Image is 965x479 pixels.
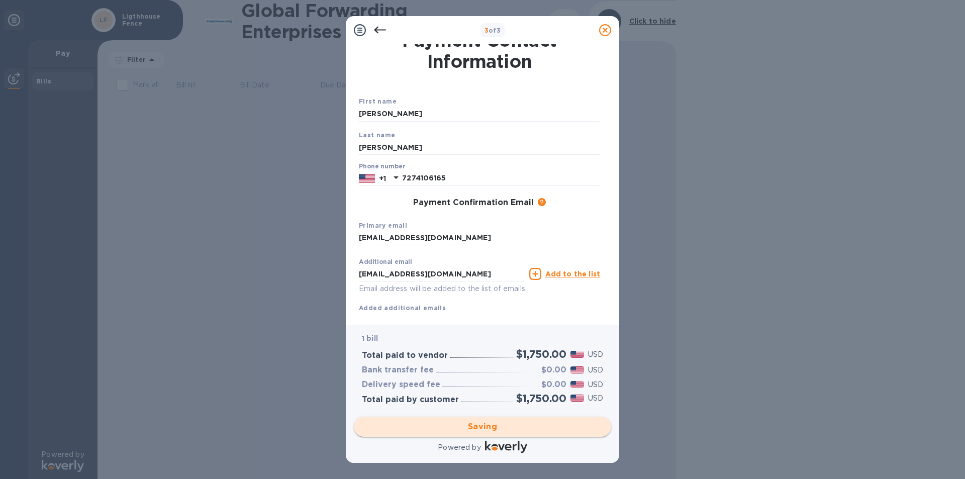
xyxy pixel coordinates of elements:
[359,231,600,246] input: Enter your primary name
[359,259,412,265] label: Additional email
[359,30,600,72] h1: Payment Contact Information
[588,349,603,360] p: USD
[362,334,378,342] b: 1 bill
[588,379,603,390] p: USD
[359,283,525,295] p: Email address will be added to the list of emails
[362,351,448,360] h3: Total paid to vendor
[588,393,603,404] p: USD
[359,173,375,184] img: US
[359,266,525,281] input: Enter additional email
[485,27,501,34] b: of 3
[362,365,434,375] h3: Bank transfer fee
[570,381,584,388] img: USD
[516,348,566,360] h2: $1,750.00
[362,380,440,390] h3: Delivery speed fee
[485,441,527,453] img: Logo
[362,395,459,405] h3: Total paid by customer
[541,365,566,375] h3: $0.00
[485,27,489,34] span: 3
[359,98,397,105] b: First name
[438,442,480,453] p: Powered by
[545,270,600,278] u: Add to the list
[570,351,584,358] img: USD
[359,304,446,312] b: Added additional emails
[359,140,600,155] input: Enter your last name
[359,107,600,122] input: Enter your first name
[541,380,566,390] h3: $0.00
[379,173,386,183] p: +1
[359,222,407,229] b: Primary email
[570,395,584,402] img: USD
[413,198,534,208] h3: Payment Confirmation Email
[402,171,600,186] input: Enter your phone number
[588,365,603,375] p: USD
[570,366,584,373] img: USD
[359,164,405,170] label: Phone number
[516,392,566,405] h2: $1,750.00
[359,131,396,139] b: Last name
